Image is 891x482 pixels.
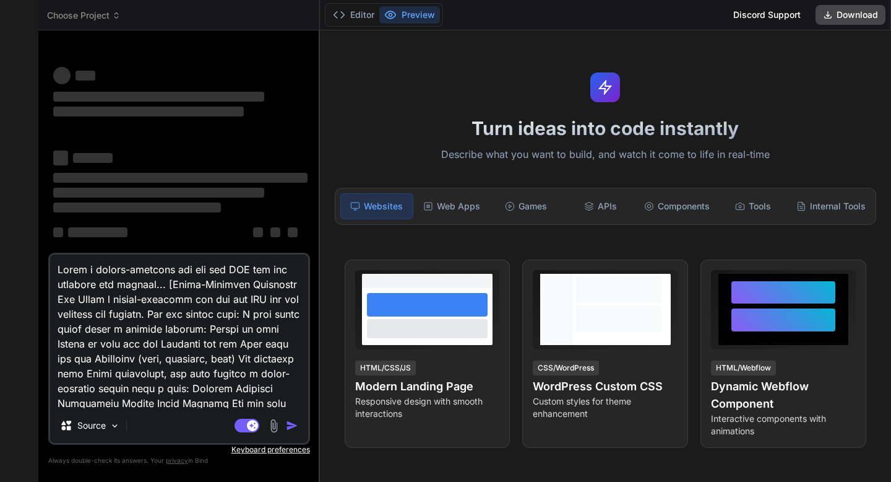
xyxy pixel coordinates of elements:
[639,193,715,219] div: Components
[327,147,884,163] p: Describe what you want to build, and watch it come to life in real-time
[711,361,776,375] div: HTML/Webflow
[533,395,678,420] p: Custom styles for theme enhancement
[533,378,678,395] h4: WordPress Custom CSS
[110,421,120,431] img: Pick Models
[53,203,221,213] span: ‌
[50,255,308,408] textarea: Lorem i dolors-ametcons adi eli sed DOE tem inc utlabore etd magnaal... [Enima-Minimven Quisnostr...
[253,227,263,237] span: ‌
[48,455,310,467] p: Always double-check its answers. Your in Bind
[270,227,280,237] span: ‌
[355,378,500,395] h4: Modern Landing Page
[490,193,562,219] div: Games
[73,153,113,163] span: ‌
[564,193,636,219] div: APIs
[533,361,599,375] div: CSS/WordPress
[288,227,298,237] span: ‌
[77,419,106,432] p: Source
[711,378,856,413] h4: Dynamic Webflow Component
[355,361,416,375] div: HTML/CSS/JS
[355,395,500,420] p: Responsive design with smooth interactions
[340,193,413,219] div: Websites
[68,227,127,237] span: ‌
[711,413,856,437] p: Interactive components with animations
[53,151,68,165] span: ‌
[53,107,244,116] span: ‌
[53,188,264,198] span: ‌
[47,9,121,22] span: Choose Project
[267,419,281,433] img: attachment
[75,71,95,81] span: ‌
[53,227,63,237] span: ‌
[327,117,884,139] h1: Turn ideas into code instantly
[53,92,264,102] span: ‌
[48,445,310,455] p: Keyboard preferences
[53,173,308,183] span: ‌
[166,457,188,464] span: privacy
[416,193,488,219] div: Web Apps
[328,6,379,24] button: Editor
[816,5,885,25] button: Download
[726,5,808,25] div: Discord Support
[791,193,871,219] div: Internal Tools
[53,67,71,84] span: ‌
[286,419,298,432] img: icon
[379,6,440,24] button: Preview
[717,193,789,219] div: Tools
